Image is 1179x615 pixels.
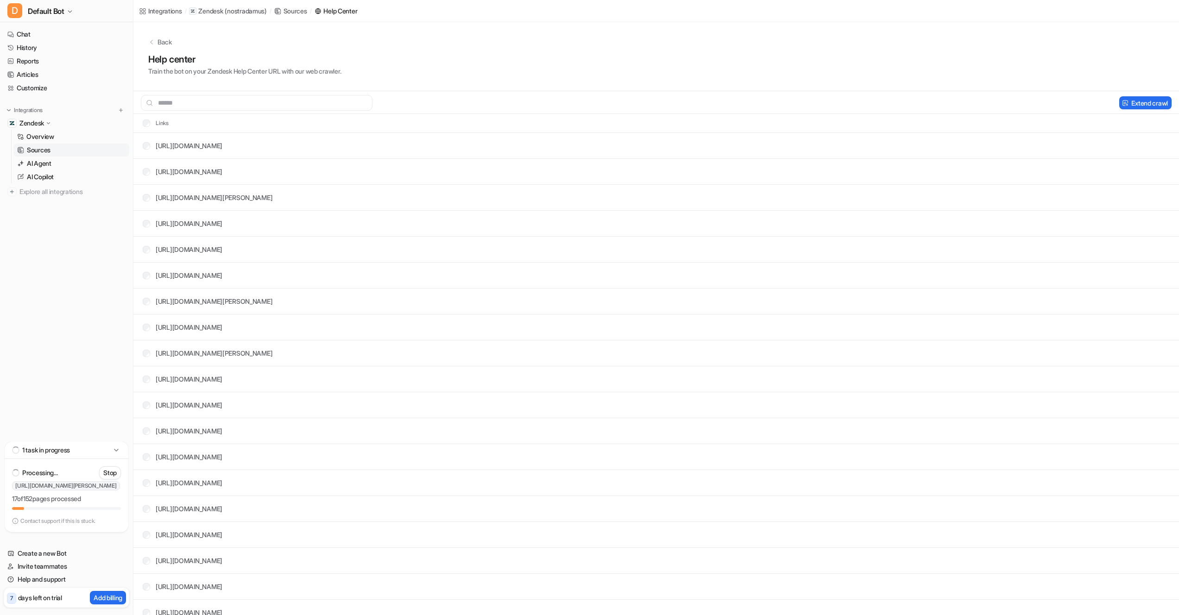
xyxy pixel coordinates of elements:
[13,144,129,157] a: Sources
[18,593,62,602] p: days left on trial
[156,323,222,331] a: [URL][DOMAIN_NAME]
[4,573,129,586] a: Help and support
[7,187,17,196] img: explore all integrations
[156,583,222,590] a: [URL][DOMAIN_NAME]
[314,6,357,16] a: Help Center
[158,37,172,47] p: Back
[4,185,129,198] a: Explore all integrations
[22,446,70,455] p: 1 task in progress
[4,28,129,41] a: Chat
[189,6,266,16] a: Zendesk(nostradamus)
[27,159,51,168] p: AI Agent
[103,468,117,477] p: Stop
[4,547,129,560] a: Create a new Bot
[156,349,272,357] a: [URL][DOMAIN_NAME][PERSON_NAME]
[156,505,222,513] a: [URL][DOMAIN_NAME]
[19,184,126,199] span: Explore all integrations
[156,375,222,383] a: [URL][DOMAIN_NAME]
[12,481,120,490] span: [URL][DOMAIN_NAME][PERSON_NAME]
[118,107,124,113] img: menu_add.svg
[135,118,169,129] th: Links
[156,557,222,565] a: [URL][DOMAIN_NAME]
[156,453,222,461] a: [URL][DOMAIN_NAME]
[156,194,272,201] a: [URL][DOMAIN_NAME][PERSON_NAME]
[310,7,312,15] span: /
[148,66,341,76] p: Train the bot on your Zendesk Help Center URL with our web crawler.
[4,106,45,115] button: Integrations
[139,6,182,16] a: Integrations
[156,168,222,176] a: [URL][DOMAIN_NAME]
[90,591,126,604] button: Add billing
[148,52,341,66] h1: Help center
[13,157,129,170] a: AI Agent
[14,107,43,114] p: Integrations
[156,427,222,435] a: [URL][DOMAIN_NAME]
[99,466,121,479] button: Stop
[4,560,129,573] a: Invite teammates
[198,6,223,16] p: Zendesk
[284,6,307,16] div: Sources
[27,145,50,155] p: Sources
[185,7,187,15] span: /
[274,6,307,16] a: Sources
[22,468,57,477] p: Processing...
[148,6,182,16] div: Integrations
[4,82,129,94] a: Customize
[7,3,22,18] span: D
[6,107,12,113] img: expand menu
[156,297,272,305] a: [URL][DOMAIN_NAME][PERSON_NAME]
[156,271,222,279] a: [URL][DOMAIN_NAME]
[13,170,129,183] a: AI Copilot
[27,172,54,182] p: AI Copilot
[1119,96,1172,109] button: Extend crawl
[4,55,129,68] a: Reports
[156,479,222,487] a: [URL][DOMAIN_NAME]
[4,41,129,54] a: History
[19,119,44,128] p: Zendesk
[323,6,357,16] div: Help Center
[10,594,13,602] p: 7
[156,531,222,539] a: [URL][DOMAIN_NAME]
[270,7,271,15] span: /
[20,517,95,525] p: Contact support if this is stuck.
[156,220,222,227] a: [URL][DOMAIN_NAME]
[28,5,64,18] span: Default Bot
[26,132,54,141] p: Overview
[156,401,222,409] a: [URL][DOMAIN_NAME]
[13,130,129,143] a: Overview
[9,120,15,126] img: Zendesk
[4,68,129,81] a: Articles
[12,494,121,503] p: 17 of 152 pages processed
[94,593,122,602] p: Add billing
[156,245,222,253] a: [URL][DOMAIN_NAME]
[156,142,222,150] a: [URL][DOMAIN_NAME]
[225,6,266,16] p: ( nostradamus )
